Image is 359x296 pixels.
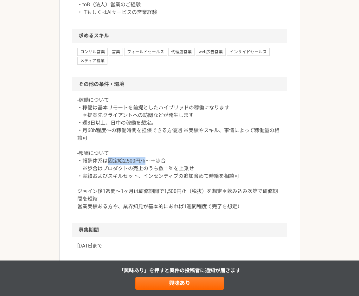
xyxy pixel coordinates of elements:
[77,48,108,55] span: コンサル営業
[227,48,270,55] span: インサイドセールス
[135,277,224,290] a: 興味あり
[124,48,167,55] span: フィールドセールス
[77,57,107,65] span: メディア営業
[77,242,282,250] p: [DATE]まで
[119,267,240,274] p: 「興味あり」を押すと 案件の投稿者に通知が届きます
[72,223,287,237] h2: 募集期間
[196,48,226,55] span: web広告営業
[109,48,123,55] span: 営業
[72,77,287,91] h2: その他の条件・環境
[168,48,195,55] span: 代理店営業
[77,96,282,210] p: -稼働について ・稼働は基本リモートを前提としたハイブリッドの稼働になります ＊提案先クライアントへの訪問などが発生します ・週3日以上、日中の稼働を想定。 ・月60h程度〜の稼働時間を担保でき...
[72,29,287,43] h2: 求めるスキル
